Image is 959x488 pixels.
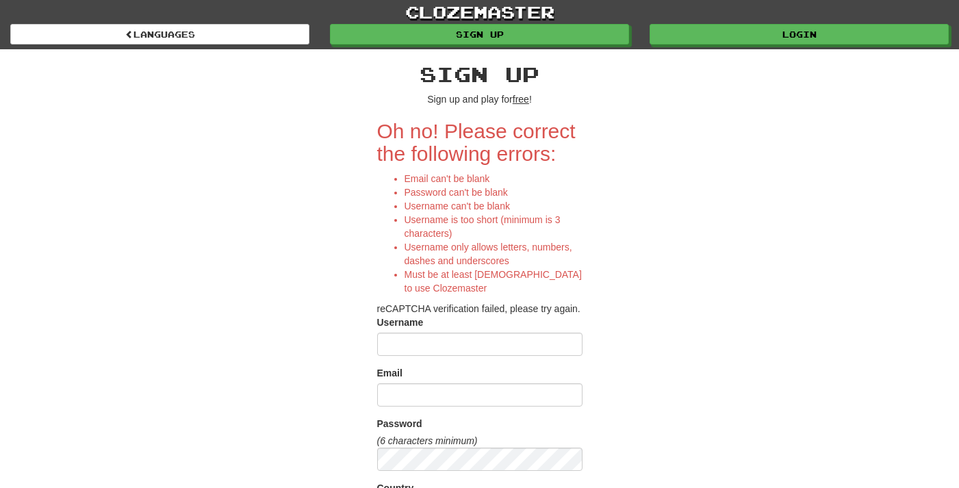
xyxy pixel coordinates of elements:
[377,92,583,106] p: Sign up and play for !
[377,435,478,446] em: (6 characters minimum)
[405,199,583,213] li: Username can't be blank
[405,172,583,185] li: Email can't be blank
[650,24,949,44] a: Login
[330,24,629,44] a: Sign up
[377,366,402,380] label: Email
[405,240,583,268] li: Username only allows letters, numbers, dashes and underscores
[377,63,583,86] h2: Sign up
[377,417,422,431] label: Password
[10,24,309,44] a: Languages
[377,316,424,329] label: Username
[513,94,529,105] u: free
[405,213,583,240] li: Username is too short (minimum is 3 characters)
[405,268,583,295] li: Must be at least [DEMOGRAPHIC_DATA] to use Clozemaster
[377,120,583,165] h2: Oh no! Please correct the following errors:
[405,185,583,199] li: Password can't be blank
